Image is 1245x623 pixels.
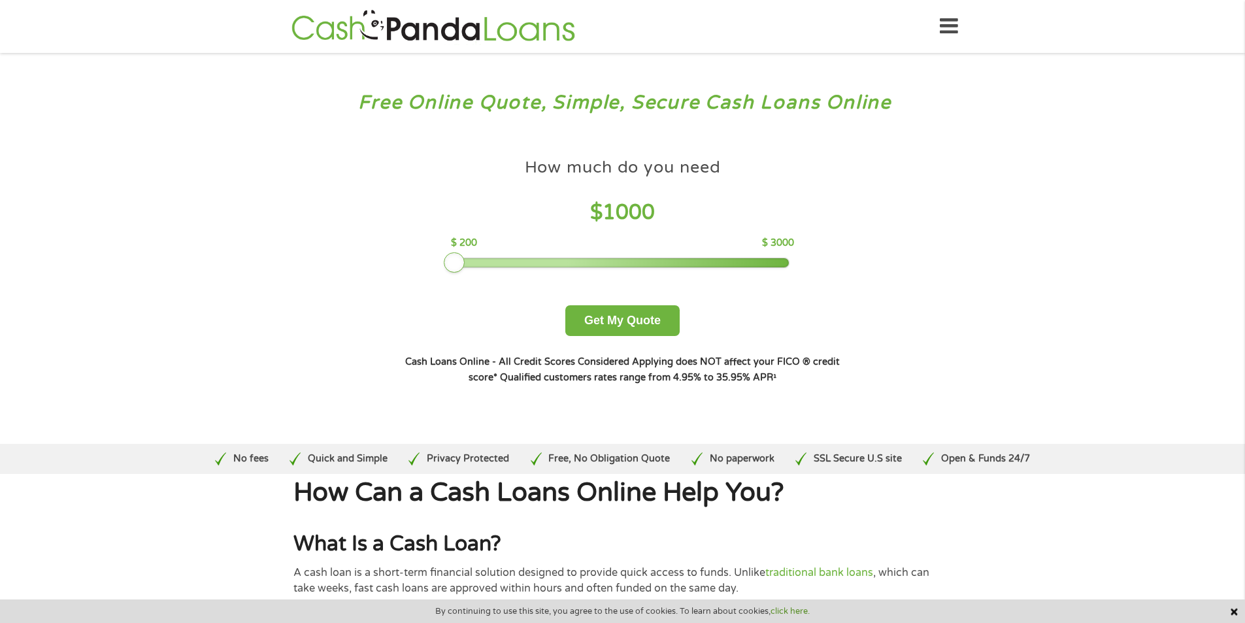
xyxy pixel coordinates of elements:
p: $ 200 [451,236,477,250]
span: 1000 [603,200,655,225]
p: A cash loan is a short-term financial solution designed to provide quick access to funds. Unlike ... [293,565,952,597]
img: GetLoanNow Logo [288,8,579,45]
h3: Free Online Quote, Simple, Secure Cash Loans Online [38,91,1208,115]
a: traditional bank loans [765,566,873,579]
a: click here. [771,606,810,616]
p: Quick and Simple [308,452,388,466]
p: No paperwork [710,452,774,466]
h1: How Can a Cash Loans Online Help You? [293,480,952,506]
p: Open & Funds 24/7 [941,452,1030,466]
strong: Cash Loans Online - All Credit Scores Considered [405,356,629,367]
p: Free, No Obligation Quote [548,452,670,466]
strong: Qualified customers rates range from 4.95% to 35.95% APR¹ [500,372,776,383]
button: Get My Quote [565,305,680,336]
h2: What Is a Cash Loan? [293,531,952,558]
strong: Applying does NOT affect your FICO ® credit score* [469,356,840,383]
p: SSL Secure U.S site [814,452,902,466]
span: By continuing to use this site, you agree to the use of cookies. To learn about cookies, [435,607,810,616]
p: $ 3000 [762,236,794,250]
p: No fees [233,452,269,466]
h4: How much do you need [525,157,721,178]
p: Privacy Protected [427,452,509,466]
h4: $ [451,199,794,226]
